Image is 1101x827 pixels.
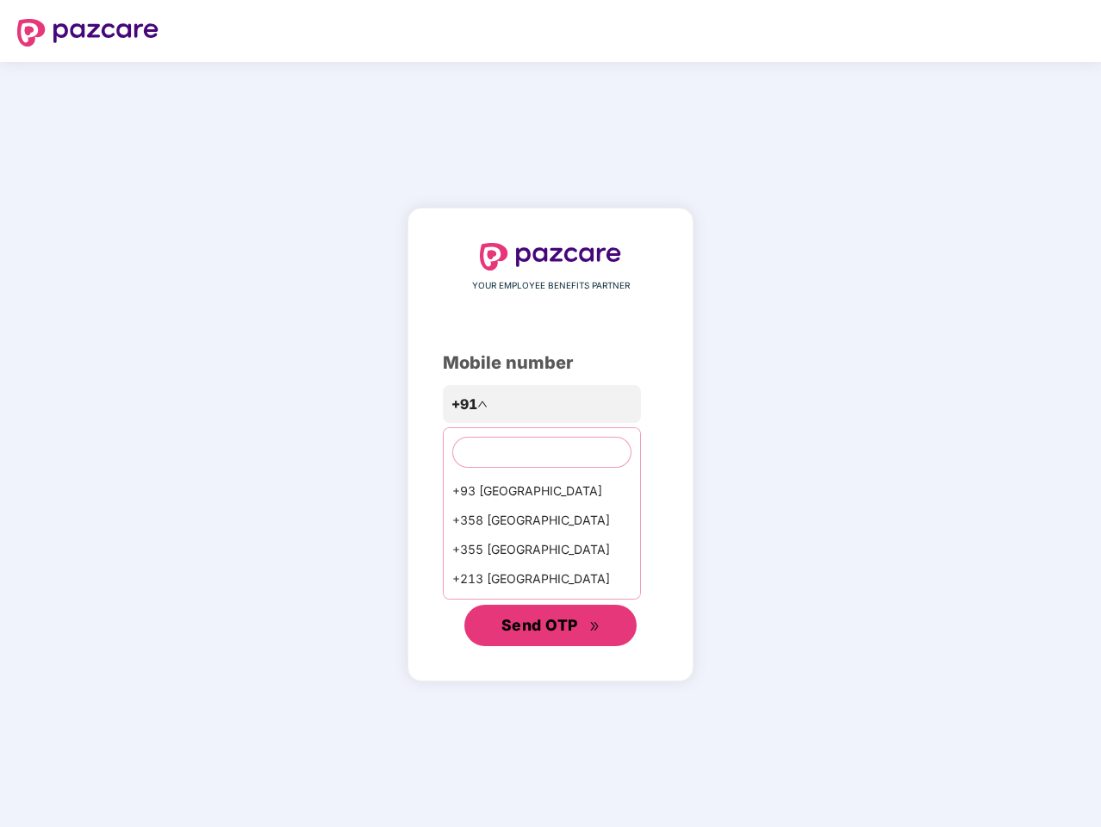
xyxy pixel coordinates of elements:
span: Send OTP [501,616,578,634]
span: +91 [451,394,477,415]
div: +213 [GEOGRAPHIC_DATA] [444,564,640,594]
button: Send OTPdouble-right [464,605,637,646]
div: +1684 AmericanSamoa [444,594,640,623]
span: double-right [589,621,600,632]
span: up [477,399,488,409]
img: logo [480,243,621,270]
div: +358 [GEOGRAPHIC_DATA] [444,506,640,535]
span: YOUR EMPLOYEE BENEFITS PARTNER [472,279,630,293]
div: +93 [GEOGRAPHIC_DATA] [444,476,640,506]
img: logo [17,19,159,47]
div: +355 [GEOGRAPHIC_DATA] [444,535,640,564]
div: Mobile number [443,350,658,376]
